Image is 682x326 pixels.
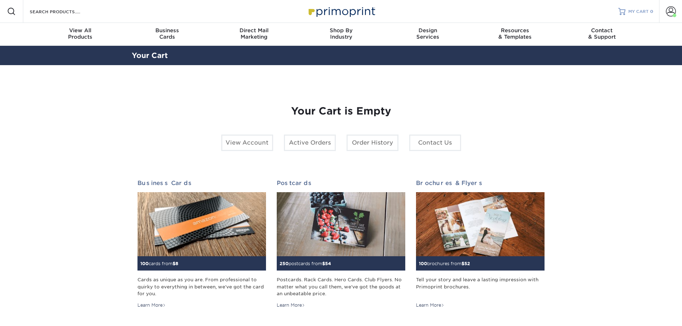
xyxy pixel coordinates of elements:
a: Active Orders [284,135,336,151]
span: 8 [175,261,178,266]
a: View Account [221,135,273,151]
span: 0 [650,9,653,14]
div: Learn More [277,302,305,308]
a: Shop ByIndustry [298,23,384,46]
span: $ [461,261,464,266]
div: Industry [298,27,384,40]
a: Your Cart [132,51,168,60]
a: DesignServices [384,23,471,46]
div: Learn More [416,302,444,308]
a: Contact& Support [558,23,645,46]
div: Services [384,27,471,40]
span: Resources [471,27,558,34]
div: & Support [558,27,645,40]
div: Cards as unique as you are. From professional to quirky to everything in between, we've got the c... [137,276,266,297]
span: Direct Mail [211,27,298,34]
small: cards from [140,261,178,266]
img: Brochures & Flyers [416,192,545,257]
span: $ [173,261,175,266]
span: Contact [558,27,645,34]
div: Postcards. Rack Cards. Hero Cards. Club Flyers. No matter what you call them, we've got the goods... [277,276,405,297]
span: 100 [140,261,149,266]
div: Cards [124,27,211,40]
a: View AllProducts [37,23,124,46]
span: Design [384,27,471,34]
span: MY CART [628,9,649,15]
span: $ [322,261,325,266]
div: Marketing [211,27,298,40]
small: postcards from [280,261,331,266]
span: 52 [464,261,470,266]
a: Order History [347,135,398,151]
span: View All [37,27,124,34]
a: Brochures & Flyers 100brochures from$52 Tell your story and leave a lasting impression with Primo... [416,180,545,308]
h2: Business Cards [137,180,266,186]
small: brochures from [419,261,470,266]
img: Business Cards [137,192,266,257]
span: Business [124,27,211,34]
h2: Postcards [277,180,405,186]
h1: Your Cart is Empty [137,105,545,117]
div: Products [37,27,124,40]
input: SEARCH PRODUCTS..... [29,7,99,16]
a: Resources& Templates [471,23,558,46]
a: Business Cards 100cards from$8 Cards as unique as you are. From professional to quirky to everyth... [137,180,266,308]
a: BusinessCards [124,23,211,46]
img: Postcards [277,192,405,257]
span: 54 [325,261,331,266]
span: 250 [280,261,289,266]
a: Contact Us [409,135,461,151]
a: Direct MailMarketing [211,23,298,46]
div: & Templates [471,27,558,40]
span: 100 [419,261,427,266]
h2: Brochures & Flyers [416,180,545,186]
div: Tell your story and leave a lasting impression with Primoprint brochures. [416,276,545,297]
img: Primoprint [305,4,377,19]
span: Shop By [298,27,384,34]
a: Postcards 250postcards from$54 Postcards. Rack Cards. Hero Cards. Club Flyers. No matter what you... [277,180,405,308]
